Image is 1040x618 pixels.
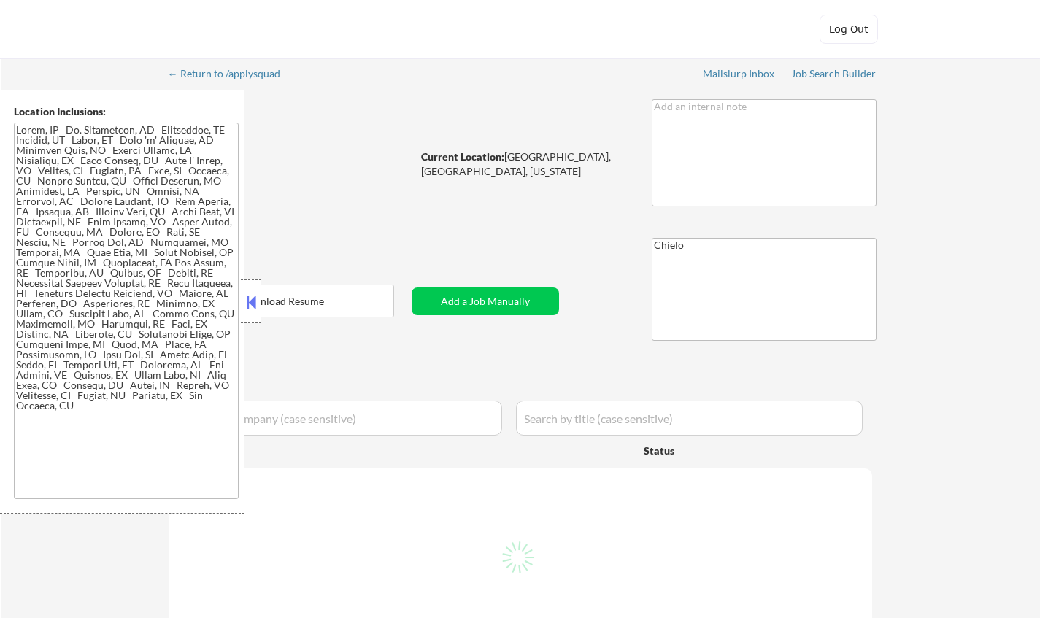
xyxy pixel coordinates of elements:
div: Job Search Builder [791,69,877,79]
a: Mailslurp Inbox [703,68,776,82]
div: Mailslurp Inbox [703,69,776,79]
button: Download Resume [169,285,394,317]
input: Search by company (case sensitive) [174,401,502,436]
button: Add a Job Manually [412,287,559,315]
div: ← Return to /applysquad [168,69,294,79]
input: Search by title (case sensitive) [516,401,863,436]
a: Job Search Builder [791,68,877,82]
div: Location Inclusions: [14,104,239,119]
a: ← Return to /applysquad [168,68,294,82]
div: Status [644,437,769,463]
button: Log Out [820,15,878,44]
div: [GEOGRAPHIC_DATA], [GEOGRAPHIC_DATA], [US_STATE] [421,150,628,178]
strong: Current Location: [421,150,504,163]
